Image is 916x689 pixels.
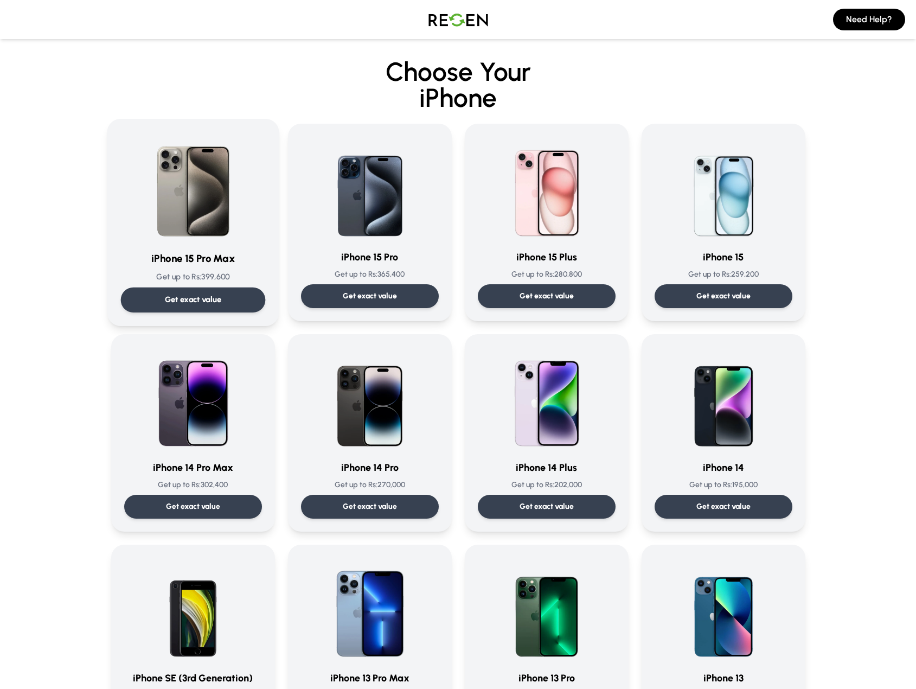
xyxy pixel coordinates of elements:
[655,671,792,686] h3: iPhone 13
[138,132,248,242] img: iPhone 15 Pro Max
[833,9,905,30] button: Need Help?
[120,251,265,267] h3: iPhone 15 Pro Max
[53,85,864,111] span: iPhone
[301,250,439,265] h3: iPhone 15 Pro
[166,501,220,512] p: Get exact value
[343,501,397,512] p: Get exact value
[301,269,439,280] p: Get up to Rs: 365,400
[141,347,245,451] img: iPhone 14 Pro Max
[164,294,221,305] p: Get exact value
[420,4,496,35] img: Logo
[478,460,616,475] h3: iPhone 14 Plus
[478,671,616,686] h3: iPhone 13 Pro
[655,250,792,265] h3: iPhone 15
[655,269,792,280] p: Get up to Rs: 259,200
[124,480,262,490] p: Get up to Rs: 302,400
[478,269,616,280] p: Get up to Rs: 280,800
[478,480,616,490] p: Get up to Rs: 202,000
[141,558,245,662] img: iPhone SE (3rd Generation)
[495,137,599,241] img: iPhone 15 Plus
[478,250,616,265] h3: iPhone 15 Plus
[671,347,776,451] img: iPhone 14
[124,460,262,475] h3: iPhone 14 Pro Max
[655,460,792,475] h3: iPhone 14
[671,137,776,241] img: iPhone 15
[301,460,439,475] h3: iPhone 14 Pro
[318,347,422,451] img: iPhone 14 Pro
[696,501,751,512] p: Get exact value
[495,347,599,451] img: iPhone 14 Plus
[301,480,439,490] p: Get up to Rs: 270,000
[318,558,422,662] img: iPhone 13 Pro Max
[520,291,574,302] p: Get exact value
[655,480,792,490] p: Get up to Rs: 195,000
[301,671,439,686] h3: iPhone 13 Pro Max
[386,56,531,87] span: Choose Your
[495,558,599,662] img: iPhone 13 Pro
[520,501,574,512] p: Get exact value
[343,291,397,302] p: Get exact value
[671,558,776,662] img: iPhone 13
[318,137,422,241] img: iPhone 15 Pro
[124,671,262,686] h3: iPhone SE (3rd Generation)
[696,291,751,302] p: Get exact value
[120,271,265,283] p: Get up to Rs: 399,600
